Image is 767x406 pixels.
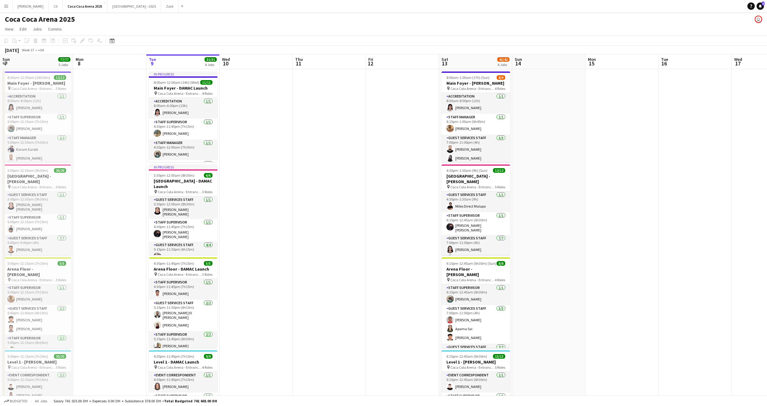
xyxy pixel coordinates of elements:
[5,15,75,24] h1: Coca Coca Arena 2025
[442,235,510,311] app-card-role: Guest Services Staff7/77:00pm-11:00pm (4h)[PERSON_NAME]
[442,266,510,277] h3: Arena Floor - [PERSON_NAME]
[493,168,505,173] span: 12/12
[149,266,217,272] h3: Arena Floor - DAMAC Launch
[2,284,71,305] app-card-role: Staff Supervisor1/15:00pm-12:15am (7h15m)[PERSON_NAME]
[149,160,217,245] app-card-role: Guest Services Staff8/8
[442,257,510,348] app-job-card: 6:15pm-12:45am (6h30m) (Sun)8/8Arena Floor - [PERSON_NAME] Coca Cola Arena - Entrance F4 RolesSta...
[148,60,156,67] span: 9
[441,60,448,67] span: 13
[2,72,71,162] div: 8:00am-12:30am (16h30m) (Mon)12/12Main Foyer - [PERSON_NAME] Coca Cola Arena - Entrance F5 RolesA...
[442,164,510,255] div: 4:30pm-1:30am (9h) (Sun)12/12[GEOGRAPHIC_DATA] - [PERSON_NAME] Coca Cola Arena - Entrance F5 Role...
[54,75,66,80] span: 12/12
[2,135,71,164] app-card-role: Staff Manager2/25:00pm-12:30am (7h30m)Karam Earabi[PERSON_NAME]
[56,365,66,370] span: 5 Roles
[38,48,44,52] div: +04
[56,185,66,189] span: 6 Roles
[2,191,71,214] app-card-role: Guest Services Staff1/13:00pm-12:30am (9h30m)[PERSON_NAME] [PERSON_NAME]
[158,272,202,277] span: Coca Cola Arena - Entrance F
[149,257,217,348] div: 4:30pm-11:45pm (7h15m)5/5Arena Floor - DAMAC Launch Coca Cola Arena - Entrance F3 RolesStaff Supe...
[107,0,161,12] button: [GEOGRAPHIC_DATA] - 2025
[661,57,668,62] span: Tue
[442,284,510,305] app-card-role: Staff Supervisor1/16:15pm-12:45am (6h30m)[PERSON_NAME]
[54,354,66,359] span: 20/20
[13,0,49,12] button: [PERSON_NAME]
[446,168,487,173] span: 4:30pm-1:30am (9h) (Sun)
[442,372,510,393] app-card-role: Event Correspondent1/16:15pm-12:45am (6h30m)[PERSON_NAME]
[755,16,762,23] app-user-avatar: Marisol Pestano
[204,173,212,178] span: 6/6
[149,72,217,76] div: In progress
[149,57,156,62] span: Tue
[442,212,510,235] app-card-role: Staff Supervisor1/16:15pm-12:45am (6h30m)[PERSON_NAME] [PERSON_NAME]
[450,365,495,370] span: Coca Cola Arena - Entrance F
[204,261,212,266] span: 5/5
[442,191,510,212] app-card-role: Guest Services Staff1/14:30pm-1:30am (9h)Miles Direct Malapo
[221,60,230,67] span: 10
[762,2,765,6] span: 3
[58,57,70,62] span: 77/77
[5,26,13,32] span: View
[2,114,71,135] app-card-role: Staff Supervisor1/15:00pm-12:15am (7h15m)[PERSON_NAME]
[495,86,505,91] span: 4 Roles
[149,331,217,361] app-card-role: Staff Supervisor2/25:15pm-11:45pm (6h30m)[PERSON_NAME]
[442,135,510,173] app-card-role: Guest Services Staff3/37:00pm-11:00pm (4h)[PERSON_NAME][PERSON_NAME]
[368,57,373,62] span: Fri
[446,261,496,266] span: 6:15pm-12:45am (6h30m) (Sun)
[2,372,71,401] app-card-role: Event Correspondent2/25:00pm-12:15am (7h15m)[PERSON_NAME][PERSON_NAME]
[202,190,212,194] span: 3 Roles
[158,91,202,96] span: Coca Cola Arena - Entrance F
[442,57,448,62] span: Sat
[5,47,19,53] div: [DATE]
[7,168,54,173] span: 3:00pm-12:30am (9h30m) (Mon)
[149,178,217,189] h3: [GEOGRAPHIC_DATA] - DAMAC Launch
[495,365,505,370] span: 5 Roles
[2,57,10,62] span: Sun
[11,185,56,189] span: Coca Cola Arena - Entrance F
[2,359,71,365] h3: Level 1 - [PERSON_NAME]
[149,85,217,91] h3: Main Foyer - DAMAC Launch
[2,305,71,335] app-card-role: Guest Services Staff2/25:45pm-12:00am (6h15m)[PERSON_NAME][PERSON_NAME]
[7,261,58,266] span: 5:00pm-12:15am (7h15m) (Mon)
[442,359,510,365] h3: Level 1 - [PERSON_NAME]
[161,0,179,12] button: Zaid
[20,26,27,32] span: Edit
[2,214,71,235] app-card-role: Staff Supervisor1/15:00pm-12:15am (7h15m)[PERSON_NAME]
[48,26,62,32] span: Comms
[205,62,216,67] div: 4 Jobs
[2,80,71,86] h3: Main Foyer - [PERSON_NAME]
[34,399,48,403] span: All jobs
[2,60,10,67] span: 7
[75,60,84,67] span: 8
[2,257,71,348] div: 5:00pm-12:15am (7h15m) (Mon)5/5Arena Floor - [PERSON_NAME] Coca Cola Arena - Entrance F3 RolesSta...
[164,399,217,403] span: Total Budgeted 741 603.00 DH
[149,279,217,300] app-card-role: Staff Supervisor1/14:30pm-11:45pm (7h15m)[PERSON_NAME]
[149,164,217,255] app-job-card: In progress3:30pm-12:00am (8h30m) (Wed)6/6[GEOGRAPHIC_DATA] - DAMAC Launch Coca Cola Arena - Entr...
[2,93,71,114] app-card-role: Accreditation1/18:00am-8:00pm (12h)[PERSON_NAME]
[7,75,54,80] span: 8:00am-12:30am (16h30m) (Mon)
[11,365,56,370] span: Coca Cola Arena - Entrance F
[54,399,217,403] div: Salary 741 025.00 DH + Expenses 0.00 DH + Subsistence 578.00 DH =
[588,57,596,62] span: Mon
[154,261,194,266] span: 4:30pm-11:45pm (7h15m)
[154,173,204,178] span: 3:30pm-12:00am (8h30m) (Wed)
[202,365,212,370] span: 4 Roles
[202,272,212,277] span: 3 Roles
[493,354,505,359] span: 13/13
[2,266,71,277] h3: Arena Floor - [PERSON_NAME]
[515,57,522,62] span: Sun
[446,75,490,80] span: 8:00am-1:00am (17h) (Sun)
[2,235,71,311] app-card-role: Guest Services Staff7/75:45pm-9:45pm (4h)[PERSON_NAME]
[63,0,107,12] button: Coca Coca Arena 2025
[149,300,217,331] app-card-role: Guest Services Staff2/25:15pm-11:30pm (6h15m)[PERSON_NAME] El [PERSON_NAME][PERSON_NAME]
[587,60,596,67] span: 15
[2,25,16,33] a: View
[205,57,217,62] span: 31/31
[3,398,28,404] button: Budgeted
[734,57,742,62] span: Wed
[442,305,510,344] app-card-role: Guest Services Staff3/37:00pm-11:00pm (4h)[PERSON_NAME]Aparna Sai[PERSON_NAME]
[58,261,66,266] span: 5/5
[442,344,510,373] app-card-role: Guest Services Staff2/2
[442,173,510,184] h3: [GEOGRAPHIC_DATA] - [PERSON_NAME]
[2,164,71,255] app-job-card: 3:00pm-12:30am (9h30m) (Mon)26/26[GEOGRAPHIC_DATA] - [PERSON_NAME] Coca Cola Arena - Entrance F6 ...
